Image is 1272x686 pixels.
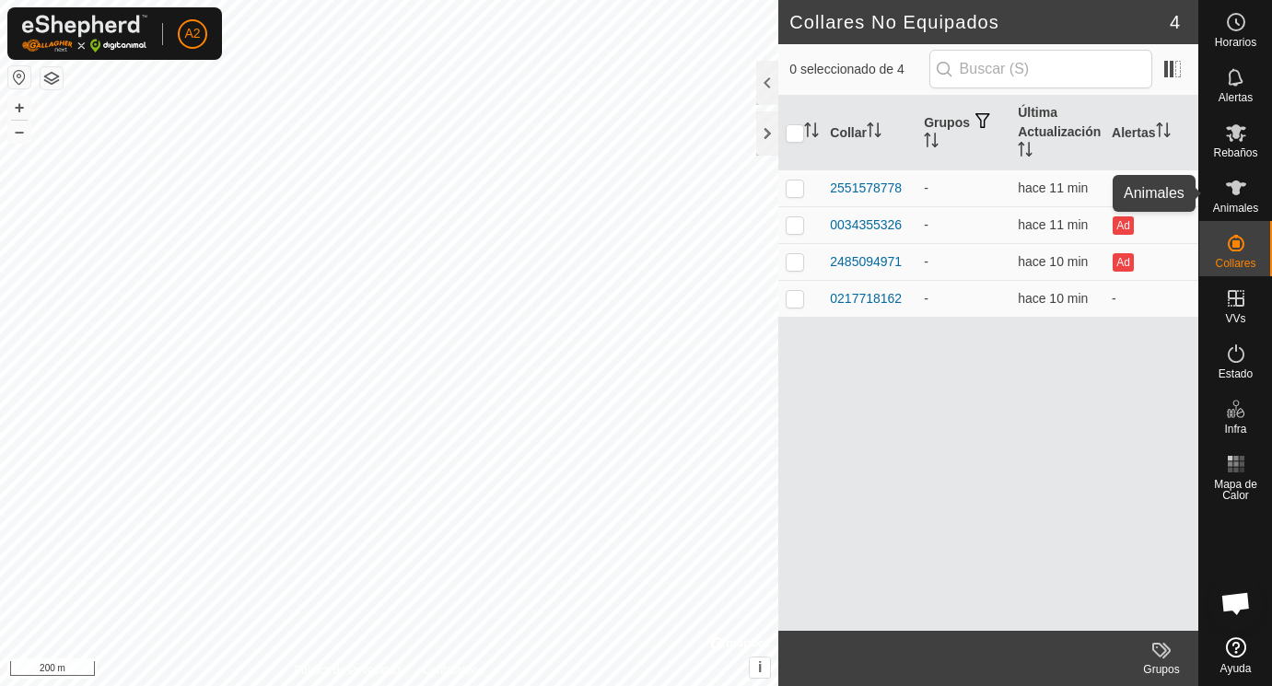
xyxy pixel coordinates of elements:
td: - [916,243,1010,280]
span: 27 ago 2025, 20:52 [1018,254,1088,269]
button: Ad [1113,253,1133,272]
p-sorticon: Activar para ordenar [1156,125,1171,140]
td: - [1104,280,1198,317]
button: Ad [1113,216,1133,235]
a: Ouvrir le chat [1208,576,1264,631]
span: 27 ago 2025, 20:51 [1018,180,1088,195]
th: Grupos [916,96,1010,170]
span: VVs [1225,313,1245,324]
span: Mapa de Calor [1204,479,1267,501]
span: 27 ago 2025, 20:51 [1018,217,1088,232]
th: Collar [823,96,916,170]
span: 4 [1170,8,1180,36]
span: 0 seleccionado de 4 [789,60,928,79]
button: – [8,121,30,143]
span: i [758,659,762,675]
span: Ayuda [1220,663,1252,674]
td: - [916,206,1010,243]
p-sorticon: Activar para ordenar [924,135,939,150]
input: Buscar (S) [929,50,1152,88]
a: Política de Privacidad [294,662,400,679]
span: Horarios [1215,37,1256,48]
span: A2 [184,24,200,43]
td: - [916,169,1010,206]
span: Rebaños [1213,147,1257,158]
span: Animales [1213,203,1258,214]
a: Contáctenos [423,662,484,679]
span: 27 ago 2025, 20:51 [1018,291,1088,306]
span: Alertas [1219,92,1253,103]
button: i [750,657,770,678]
p-sorticon: Activar para ordenar [804,125,819,140]
span: Collares [1215,258,1255,269]
button: Capas del Mapa [41,67,63,89]
a: Ayuda [1199,630,1272,681]
span: Infra [1224,424,1246,435]
div: Grupos [1125,661,1198,678]
div: 2485094971 [830,252,902,272]
img: Logo Gallagher [22,15,147,52]
div: 2551578778 [830,179,902,198]
button: Restablecer Mapa [8,66,30,88]
h2: Collares No Equipados [789,11,1170,33]
th: Alertas [1104,96,1198,170]
button: Ad [1113,180,1133,198]
td: - [916,280,1010,317]
p-sorticon: Activar para ordenar [1018,145,1033,159]
th: Última Actualización [1010,96,1104,170]
div: 0217718162 [830,289,902,308]
span: Estado [1219,368,1253,379]
div: 0034355326 [830,215,902,235]
button: + [8,97,30,119]
p-sorticon: Activar para ordenar [867,125,881,140]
